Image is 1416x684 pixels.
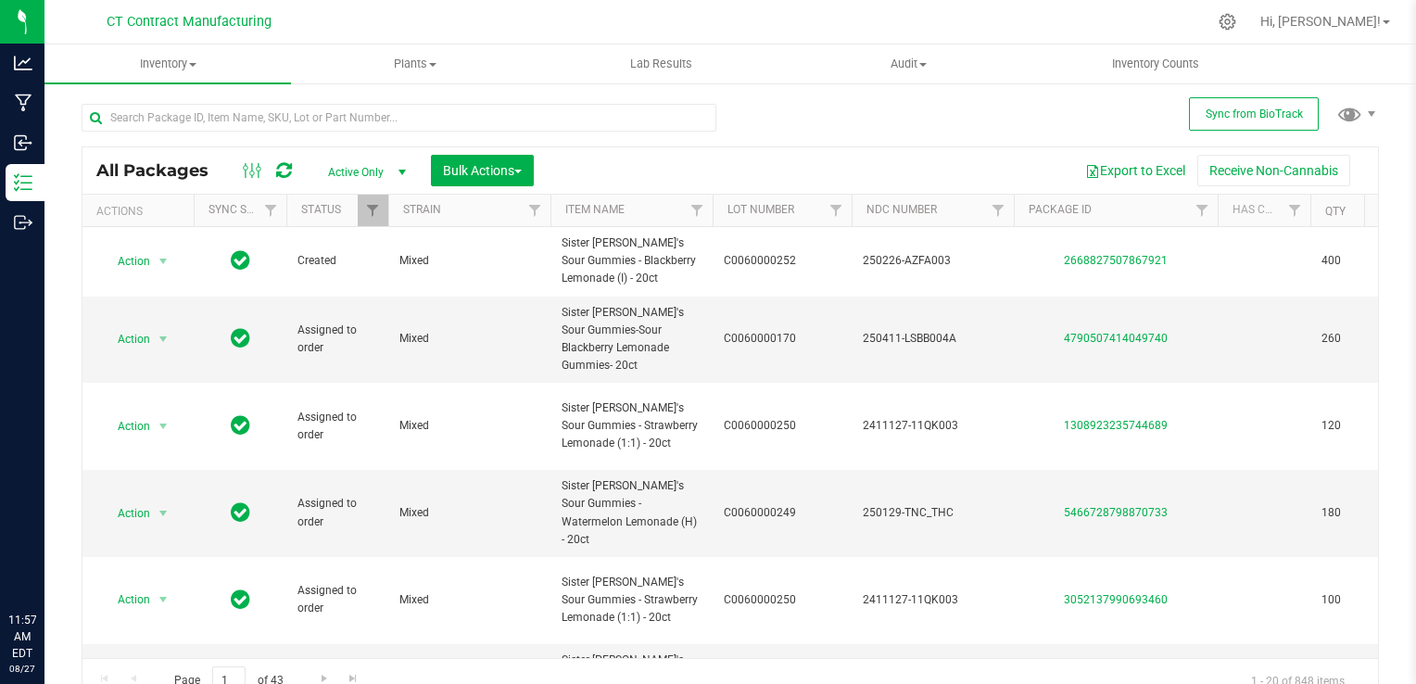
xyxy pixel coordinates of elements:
[14,133,32,152] inline-svg: Inbound
[152,587,175,613] span: select
[1064,419,1168,432] a: 1308923235744689
[1280,195,1310,226] a: Filter
[724,252,841,270] span: C0060000252
[297,322,377,357] span: Assigned to order
[209,203,280,216] a: Sync Status
[101,500,151,526] span: Action
[231,412,250,438] span: In Sync
[96,205,186,218] div: Actions
[863,417,1003,435] span: 2411127-11QK003
[1064,332,1168,345] a: 4790507414049740
[231,325,250,351] span: In Sync
[399,330,539,348] span: Mixed
[55,533,77,555] iframe: Resource center unread badge
[1325,205,1346,218] a: Qty
[14,54,32,72] inline-svg: Analytics
[1321,591,1392,609] span: 100
[152,248,175,274] span: select
[101,326,151,352] span: Action
[107,14,272,30] span: CT Contract Manufacturing
[1321,330,1392,348] span: 260
[1064,506,1168,519] a: 5466728798870733
[682,195,713,226] a: Filter
[14,173,32,192] inline-svg: Inventory
[14,94,32,112] inline-svg: Manufacturing
[82,104,716,132] input: Search Package ID, Item Name, SKU, Lot or Part Number...
[443,163,522,178] span: Bulk Actions
[291,44,537,83] a: Plants
[562,574,702,627] span: Sister [PERSON_NAME]'s Sour Gummies - Strawberry Lemonade (1:1) - 20ct
[8,662,36,676] p: 08/27
[1032,44,1279,83] a: Inventory Counts
[1260,14,1381,29] span: Hi, [PERSON_NAME]!
[231,500,250,526] span: In Sync
[231,587,250,613] span: In Sync
[520,195,550,226] a: Filter
[863,330,1003,348] span: 250411-LSBB004A
[1064,593,1168,606] a: 3052137990693460
[152,413,175,439] span: select
[1321,504,1392,522] span: 180
[297,582,377,617] span: Assigned to order
[1029,203,1092,216] a: Package ID
[19,536,74,591] iframe: Resource center
[724,591,841,609] span: C0060000250
[1073,155,1197,186] button: Export to Excel
[101,587,151,613] span: Action
[101,413,151,439] span: Action
[866,203,937,216] a: NDC Number
[1218,195,1310,227] th: Has COA
[44,56,291,72] span: Inventory
[562,304,702,375] span: Sister [PERSON_NAME]'s Sour Gummies-Sour Blackberry Lemonade Gummies- 20ct
[101,248,151,274] span: Action
[562,399,702,453] span: Sister [PERSON_NAME]'s Sour Gummies - Strawberry Lemonade (1:1) - 20ct
[399,417,539,435] span: Mixed
[292,56,537,72] span: Plants
[358,195,388,226] a: Filter
[152,326,175,352] span: select
[863,504,1003,522] span: 250129-TNC_THC
[1189,97,1319,131] button: Sync from BioTrack
[724,330,841,348] span: C0060000170
[431,155,534,186] button: Bulk Actions
[863,252,1003,270] span: 250226-AZFA003
[297,409,377,444] span: Assigned to order
[562,234,702,288] span: Sister [PERSON_NAME]'s Sour Gummies - Blackberry Lemonade (I) - 20ct
[403,203,441,216] a: Strain
[399,252,539,270] span: Mixed
[297,495,377,530] span: Assigned to order
[1087,56,1224,72] span: Inventory Counts
[152,500,175,526] span: select
[727,203,794,216] a: Lot Number
[96,160,227,181] span: All Packages
[1187,195,1218,226] a: Filter
[538,44,785,83] a: Lab Results
[8,612,36,662] p: 11:57 AM EDT
[1064,254,1168,267] a: 2668827507867921
[863,591,1003,609] span: 2411127-11QK003
[1206,108,1303,120] span: Sync from BioTrack
[297,252,377,270] span: Created
[1216,13,1239,31] div: Manage settings
[724,504,841,522] span: C0060000249
[44,44,291,83] a: Inventory
[399,591,539,609] span: Mixed
[301,203,341,216] a: Status
[1321,252,1392,270] span: 400
[231,247,250,273] span: In Sync
[399,504,539,522] span: Mixed
[565,203,625,216] a: Item Name
[724,417,841,435] span: C0060000250
[786,56,1030,72] span: Audit
[605,56,717,72] span: Lab Results
[1197,155,1350,186] button: Receive Non-Cannabis
[562,477,702,549] span: Sister [PERSON_NAME]'s Sour Gummies - Watermelon Lemonade (H) - 20ct
[256,195,286,226] a: Filter
[1321,417,1392,435] span: 120
[785,44,1031,83] a: Audit
[821,195,852,226] a: Filter
[14,213,32,232] inline-svg: Outbound
[983,195,1014,226] a: Filter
